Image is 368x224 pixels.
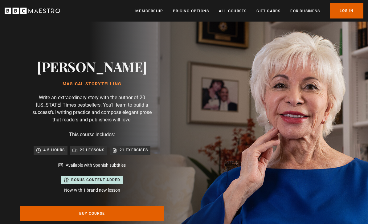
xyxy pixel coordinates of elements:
a: Log In [330,3,363,18]
nav: Primary [135,3,363,18]
h2: [PERSON_NAME] [37,59,147,74]
p: Available with Spanish subtitles [66,162,126,169]
a: Membership [135,8,163,14]
p: 4.5 hours [43,147,65,153]
p: This course includes: [69,131,115,138]
p: Write an extraordinary story with the author of 20 [US_STATE] Times bestsellers. You'll learn to ... [31,94,154,124]
a: Gift Cards [256,8,280,14]
a: All Courses [219,8,247,14]
p: Now with 1 brand new lesson [61,187,123,193]
h1: Magical Storytelling [37,82,147,87]
p: Bonus content added [71,177,121,183]
p: 22 lessons [80,147,105,153]
p: 21 exercises [120,147,148,153]
a: For business [290,8,320,14]
a: Pricing Options [173,8,209,14]
svg: BBC Maestro [5,6,60,15]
